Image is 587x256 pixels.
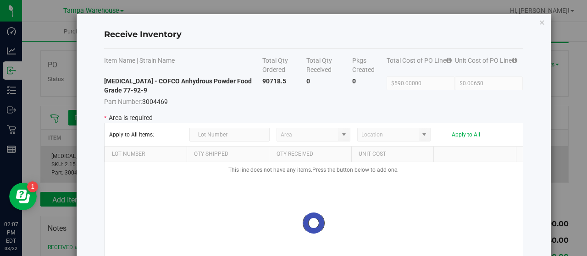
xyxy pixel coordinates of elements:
th: Item Name | Strain Name [104,56,263,76]
i: Specifying a total cost will update all item costs. [512,57,517,64]
span: Part Number: [104,98,142,105]
th: Lot Number [105,147,187,162]
strong: 0 [306,77,310,85]
th: Qty Received [269,147,351,162]
span: Apply to All Items: [109,131,183,138]
i: Specifying a total cost will update all item costs. [446,57,452,64]
iframe: Resource center unread badge [27,181,38,192]
button: Close modal [539,16,545,27]
button: Apply to All [452,131,480,138]
span: 3004469 [104,95,263,106]
strong: [MEDICAL_DATA] - COFCO Anhydrous Powder Food Grade 77-92-9 [104,77,252,94]
th: Unit Cost [351,147,433,162]
iframe: Resource center [9,183,37,210]
th: Total Cost of PO Line [387,56,455,76]
th: Total Qty Ordered [262,56,306,76]
th: Total Qty Received [306,56,352,76]
span: Area is required [109,114,153,121]
strong: 0 [352,77,356,85]
input: Lot Number [189,128,270,142]
th: Pkgs Created [352,56,387,76]
strong: 90718.5 [262,77,286,85]
th: Qty Shipped [187,147,269,162]
th: Unit Cost of PO Line [455,56,523,76]
h4: Receive Inventory [104,29,523,41]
